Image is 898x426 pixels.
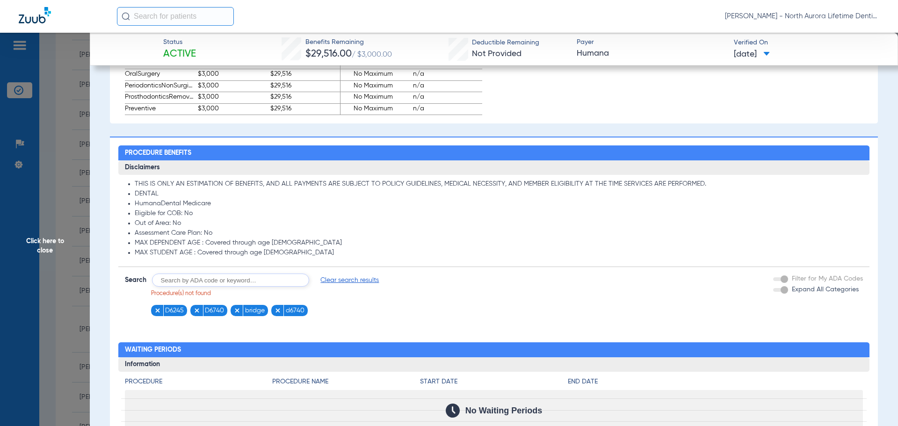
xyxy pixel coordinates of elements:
li: HumanaDental Medicare [135,200,863,208]
span: Preventive [125,104,195,115]
span: $29,516 [270,69,340,80]
app-breakdown-title: Procedure Name [272,377,420,390]
span: Status [163,37,196,47]
img: x.svg [275,307,281,314]
span: ProsthodonticsRemovable [125,92,195,103]
span: Verified On [734,38,883,48]
img: x.svg [194,307,200,314]
span: No Maximum [340,69,410,80]
span: Active [163,48,196,61]
img: Calendar [446,404,460,418]
li: MAX STUDENT AGE : Covered through age [DEMOGRAPHIC_DATA] [135,249,863,257]
span: No Waiting Periods [465,406,542,415]
span: $3,000 [198,92,268,103]
li: MAX DEPENDENT AGE : Covered through age [DEMOGRAPHIC_DATA] [135,239,863,247]
span: d6740 [286,306,304,315]
app-breakdown-title: End Date [568,377,863,390]
h2: Procedure Benefits [118,145,870,160]
app-breakdown-title: Start Date [420,377,568,390]
span: OralSurgery [125,69,195,80]
span: PeriodonticsNonSurgical [125,81,195,92]
input: Search for patients [117,7,234,26]
img: Zuub Logo [19,7,51,23]
span: Benefits Remaining [305,37,392,47]
span: $29,516 [270,92,340,103]
p: Procedure(s) not found [151,290,379,298]
span: Clear search results [320,275,379,285]
h4: Start Date [420,377,568,387]
span: Not Provided [472,50,521,58]
li: Assessment Care Plan: No [135,229,863,238]
span: D6245 [165,306,184,315]
span: n/a [413,92,482,103]
h4: End Date [568,377,863,387]
span: D6740 [205,306,224,315]
label: Filter for My ADA Codes [790,274,863,284]
li: DENTAL [135,190,863,198]
span: Payer [577,37,726,47]
img: Search Icon [122,12,130,21]
span: $3,000 [198,104,268,115]
span: No Maximum [340,92,410,103]
span: $29,516 [270,81,340,92]
li: Eligible for COB: No [135,209,863,218]
span: [DATE] [734,49,770,60]
span: n/a [413,69,482,80]
span: No Maximum [340,104,410,115]
span: Search [125,275,146,285]
span: $29,516 [270,104,340,115]
app-breakdown-title: Procedure [125,377,273,390]
li: THIS IS ONLY AN ESTIMATION OF BENEFITS, AND ALL PAYMENTS ARE SUBJECT TO POLICY GUIDELINES, MEDICA... [135,180,863,188]
span: n/a [413,81,482,92]
h4: Procedure Name [272,377,420,387]
h3: Disclaimers [118,160,870,175]
span: $3,000 [198,81,268,92]
span: Deductible Remaining [472,38,539,48]
span: / $3,000.00 [352,51,392,58]
img: x.svg [154,307,161,314]
img: x.svg [234,307,240,314]
span: [PERSON_NAME] - North Aurora Lifetime Dentistry [725,12,879,21]
span: $29,516.00 [305,49,352,59]
input: Search by ADA code or keyword… [152,274,309,287]
h2: Waiting Periods [118,342,870,357]
span: n/a [413,104,482,115]
h3: Information [118,357,870,372]
span: No Maximum [340,81,410,92]
li: Out of Area: No [135,219,863,228]
span: Expand All Categories [792,286,859,293]
span: Humana [577,48,726,59]
h4: Procedure [125,377,273,387]
span: bridge [245,306,265,315]
span: $3,000 [198,69,268,80]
